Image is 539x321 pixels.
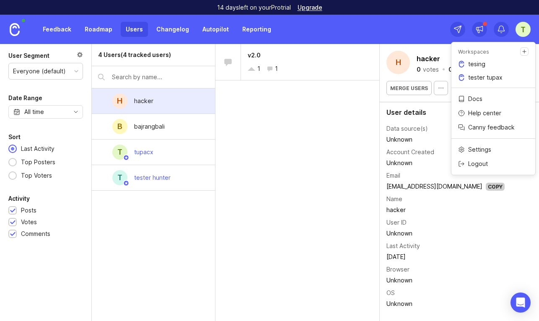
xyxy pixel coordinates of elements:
div: Posts [21,206,36,215]
input: Search by name... [112,72,209,82]
button: Merge users [386,81,432,95]
a: tester tupax [451,71,535,84]
div: Copy [486,183,505,191]
a: Docs [451,92,535,106]
span: v2.0 [248,52,261,59]
button: hacker [415,52,442,65]
div: Account Created [386,148,434,157]
div: Email [386,171,400,180]
div: t [112,170,127,185]
div: Comments [21,229,50,238]
div: tupacx [134,148,153,157]
a: Feedback [38,22,76,37]
a: Roadmap [80,22,117,37]
div: User ID [386,218,407,227]
p: tesing [468,60,485,68]
p: Workspaces [458,48,489,55]
a: v2.011 [215,44,379,80]
div: Votes [21,217,37,227]
div: 1 [275,64,278,73]
div: Everyone (default) [13,67,66,76]
a: Settings [451,143,535,156]
a: Upgrade [298,5,322,10]
img: Canny Home [10,23,20,36]
span: Merge users [390,85,428,91]
time: [DATE] [386,253,406,260]
div: · [441,67,446,72]
img: member badge [123,155,129,161]
a: Autopilot [197,22,234,37]
div: Activity [8,194,30,204]
img: member badge [123,180,129,186]
a: Help center [451,106,535,120]
div: Last Activity [17,144,59,153]
div: b [112,119,127,134]
div: OS [386,288,395,298]
a: [EMAIL_ADDRESS][DOMAIN_NAME] [386,183,482,190]
div: User details [386,109,532,116]
a: Create a new workspace [520,47,529,56]
div: Sort [8,132,21,142]
a: Canny feedback [451,121,535,134]
p: 14 days left on your Pro trial [217,3,291,12]
div: Name [386,194,402,204]
div: Open Intercom Messenger [510,293,531,313]
a: Changelog [151,22,194,37]
div: User Segment [8,51,49,61]
div: Unknown [386,158,505,168]
div: All time [24,107,44,116]
div: Top Posters [17,158,60,167]
td: Unknown [386,134,505,145]
div: hacker [134,96,153,106]
div: votes [423,67,439,72]
div: Top Voters [17,171,56,180]
div: h [386,51,410,74]
a: Reporting [237,22,276,37]
div: bajrangbali [134,122,165,131]
td: Unknown [386,275,505,286]
p: Canny feedback [468,123,515,132]
p: Logout [468,160,488,168]
div: 4 Users (4 tracked users) [98,50,171,60]
div: Unknown [386,229,505,238]
td: Unknown [386,298,505,309]
a: Users [121,22,148,37]
div: 1 [257,64,260,73]
td: hacker [386,205,505,215]
p: Help center [468,109,501,117]
div: h [112,93,127,109]
div: Date Range [8,93,42,103]
div: 0 [448,67,453,72]
p: Docs [468,95,482,103]
button: t [516,22,531,37]
div: tester hunter [134,173,171,182]
div: 0 [417,67,421,72]
div: Last Activity [386,241,420,251]
div: Browser [386,265,409,274]
p: tester tupax [468,73,503,82]
a: tesing [451,57,535,71]
div: t [112,145,127,160]
p: Settings [468,145,491,154]
svg: toggle icon [69,109,83,115]
div: Data source(s) [386,124,428,133]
